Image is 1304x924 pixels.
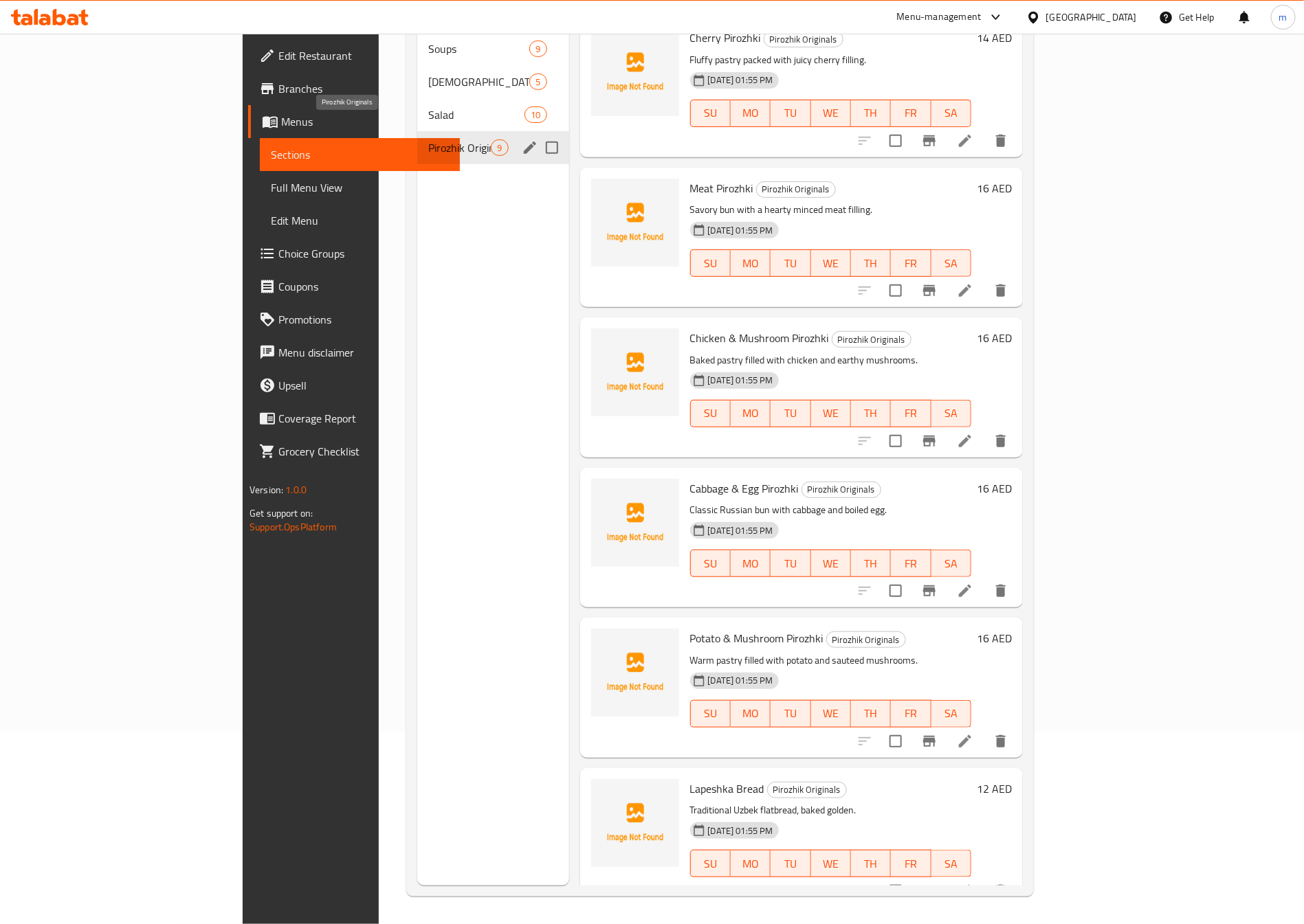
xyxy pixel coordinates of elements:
[896,103,925,123] span: FR
[771,400,810,427] button: TU
[696,554,725,574] span: SU
[731,249,771,277] button: MO
[832,331,911,348] div: Pirozhik Originals
[811,400,851,427] button: WE
[776,703,805,723] span: TU
[591,328,679,416] img: Chicken & Mushroom Pirozhki
[913,425,946,458] button: Branch-specific-item
[428,139,491,156] span: Pirozhik Originals
[881,727,910,756] span: Select to update
[696,253,725,273] span: SU
[776,253,805,273] span: TU
[881,877,910,905] span: Select to update
[881,276,910,305] span: Select to update
[857,403,885,423] span: TH
[690,400,731,427] button: SU
[248,369,461,402] a: Upsell
[281,113,450,130] span: Menus
[736,554,765,574] span: MO
[931,850,971,877] button: SA
[817,253,846,273] span: WE
[857,253,885,273] span: TH
[248,435,461,468] a: Grocery Checklist
[891,850,931,877] button: FR
[937,253,966,273] span: SA
[977,328,1012,348] h6: 16 AED
[491,139,508,156] div: items
[690,27,761,48] span: Cherry Pirozhki
[530,43,546,56] span: 9
[736,103,765,123] span: MO
[271,212,450,229] span: Edit Menu
[957,883,973,899] a: Edit menu item
[817,403,846,423] span: WE
[690,502,972,519] p: Classic Russian bun with cabbage and boiled egg.
[851,550,891,577] button: TH
[736,703,765,723] span: MO
[802,482,881,498] div: Pirozhik Originals
[957,133,973,149] a: Edit menu item
[817,854,846,874] span: WE
[827,632,905,648] span: Pirozhik Originals
[768,782,846,798] span: Pirozhik Originals
[984,425,1017,458] button: delete
[260,204,461,237] a: Edit Menu
[278,47,450,64] span: Edit Restaurant
[690,100,731,127] button: SU
[931,100,971,127] button: SA
[278,344,450,361] span: Menu disclaimer
[248,237,461,270] a: Choice Groups
[897,9,982,25] div: Menu-management
[771,100,810,127] button: TU
[764,31,843,47] div: Pirozhik Originals
[771,850,810,877] button: TU
[703,74,779,87] span: [DATE] 01:55 PM
[703,374,779,387] span: [DATE] 01:55 PM
[248,105,461,138] a: Menus
[931,550,971,577] button: SA
[696,103,725,123] span: SU
[428,106,524,123] div: Salad
[913,725,946,758] button: Branch-specific-item
[896,554,925,574] span: FR
[525,109,546,122] span: 10
[1046,10,1137,25] div: [GEOGRAPHIC_DATA]
[428,74,529,90] span: [DEMOGRAPHIC_DATA] Starters
[984,574,1017,607] button: delete
[271,146,450,163] span: Sections
[851,249,891,277] button: TH
[937,103,966,123] span: SA
[703,524,779,537] span: [DATE] 01:55 PM
[776,854,805,874] span: TU
[417,131,568,164] div: Pirozhik Originals9edit
[731,550,771,577] button: MO
[913,574,946,607] button: Branch-specific-item
[1279,10,1288,25] span: m
[731,850,771,877] button: MO
[931,700,971,728] button: SA
[417,65,568,98] div: [DEMOGRAPHIC_DATA] Starters5
[771,700,810,728] button: TU
[591,629,679,717] img: Potato & Mushroom Pirozhki
[957,433,973,449] a: Edit menu item
[826,631,906,648] div: Pirozhik Originals
[891,249,931,277] button: FR
[984,274,1017,307] button: delete
[690,328,829,348] span: Chicken & Mushroom Pirozhki
[250,518,337,536] a: Support.OpsPlatform
[937,854,966,874] span: SA
[731,400,771,427] button: MO
[913,274,946,307] button: Branch-specific-item
[278,245,450,262] span: Choice Groups
[776,403,805,423] span: TU
[811,100,851,127] button: WE
[896,253,925,273] span: FR
[857,703,885,723] span: TH
[891,400,931,427] button: FR
[881,126,910,155] span: Select to update
[891,550,931,577] button: FR
[764,32,843,47] span: Pirozhik Originals
[524,106,546,123] div: items
[690,249,731,277] button: SU
[285,481,307,499] span: 1.0.0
